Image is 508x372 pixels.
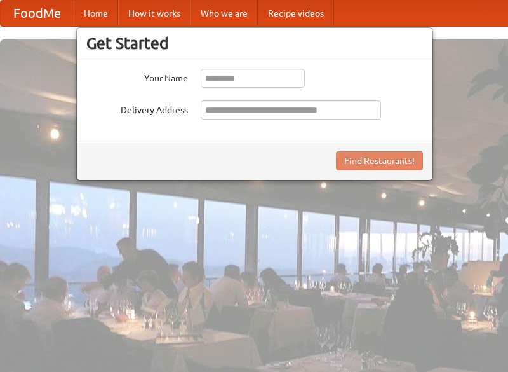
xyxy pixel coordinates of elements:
button: Find Restaurants! [336,151,423,170]
a: Home [74,1,118,26]
a: Recipe videos [258,1,334,26]
h3: Get Started [86,34,423,53]
a: How it works [118,1,190,26]
label: Your Name [86,69,188,85]
label: Delivery Address [86,100,188,116]
a: FoodMe [1,1,74,26]
a: Who we are [190,1,258,26]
